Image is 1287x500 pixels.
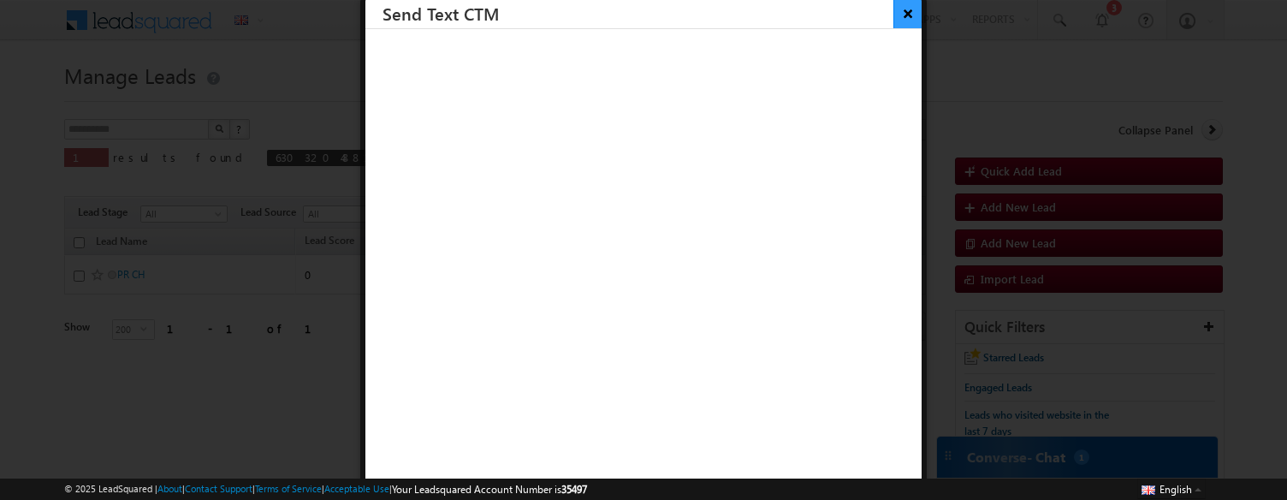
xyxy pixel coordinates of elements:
[64,481,587,497] span: © 2025 LeadSquared | | | | |
[1137,479,1206,499] button: English
[157,483,182,494] a: About
[255,483,322,494] a: Terms of Service
[392,483,587,496] span: Your Leadsquared Account Number is
[185,483,252,494] a: Contact Support
[561,483,587,496] span: 35497
[1159,483,1192,496] span: English
[324,483,389,494] a: Acceptable Use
